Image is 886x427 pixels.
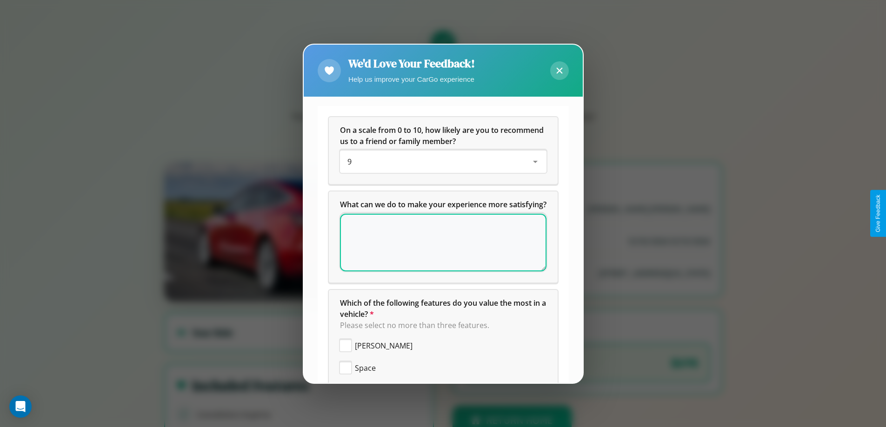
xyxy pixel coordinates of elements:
span: What can we do to make your experience more satisfying? [340,199,546,210]
div: Open Intercom Messenger [9,395,32,418]
span: Space [355,362,376,374]
div: On a scale from 0 to 10, how likely are you to recommend us to a friend or family member? [329,117,558,184]
span: Which of the following features do you value the most in a vehicle? [340,298,548,319]
h5: On a scale from 0 to 10, how likely are you to recommend us to a friend or family member? [340,125,546,147]
span: 9 [347,157,352,167]
div: Give Feedback [875,195,881,232]
span: Please select no more than three features. [340,320,489,330]
span: [PERSON_NAME] [355,340,413,351]
h2: We'd Love Your Feedback! [348,56,475,71]
div: On a scale from 0 to 10, how likely are you to recommend us to a friend or family member? [340,151,546,173]
p: Help us improve your CarGo experience [348,73,475,85]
